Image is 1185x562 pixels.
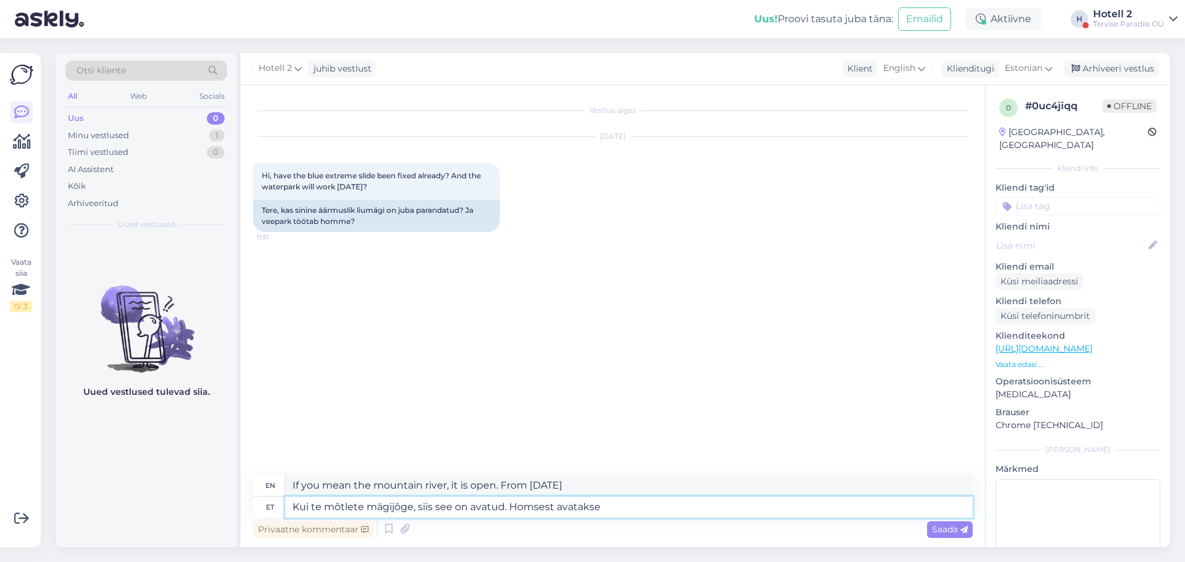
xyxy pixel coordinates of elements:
[265,475,275,496] div: en
[996,375,1160,388] p: Operatsioonisüsteem
[932,524,968,535] span: Saada
[128,88,149,104] div: Web
[754,12,893,27] div: Proovi tasuta juba täna:
[68,146,128,159] div: Tiimi vestlused
[259,62,292,75] span: Hotell 2
[996,181,1160,194] p: Kliendi tag'id
[1025,99,1102,114] div: # 0uc4jiqq
[996,308,1095,324] div: Küsi telefoninumbrit
[996,359,1160,370] p: Vaata edasi ...
[999,126,1148,152] div: [GEOGRAPHIC_DATA], [GEOGRAPHIC_DATA]
[996,388,1160,401] p: [MEDICAL_DATA]
[68,163,114,176] div: AI Assistent
[253,105,973,116] div: Vestlus algas
[68,112,84,125] div: Uus
[966,8,1041,30] div: Aktiivne
[209,130,225,142] div: 1
[996,419,1160,432] p: Chrome [TECHNICAL_ID]
[197,88,227,104] div: Socials
[996,295,1160,308] p: Kliendi telefon
[253,521,373,538] div: Privaatne kommentaar
[883,62,915,75] span: English
[68,130,129,142] div: Minu vestlused
[996,220,1160,233] p: Kliendi nimi
[266,497,274,518] div: et
[118,219,175,230] span: Uued vestlused
[996,329,1160,342] p: Klienditeekond
[207,112,225,125] div: 0
[754,13,778,25] b: Uus!
[68,180,86,192] div: Kõik
[996,463,1160,476] p: Märkmed
[1006,103,1011,112] span: 0
[996,239,1146,252] input: Lisa nimi
[257,233,303,242] span: 11:51
[10,301,32,312] div: 0 / 3
[77,64,126,77] span: Otsi kliente
[1102,99,1157,113] span: Offline
[1093,9,1178,29] a: Hotell 2Tervise Paradiis OÜ
[262,171,483,191] span: Hi, have the blue extreme slide been fixed already? And the waterpark will work [DATE]?
[996,273,1083,290] div: Küsi meiliaadressi
[10,257,32,312] div: Vaata siia
[996,343,1092,354] a: [URL][DOMAIN_NAME]
[942,62,994,75] div: Klienditugi
[996,406,1160,419] p: Brauser
[996,444,1160,455] div: [PERSON_NAME]
[1005,62,1042,75] span: Estonian
[65,88,80,104] div: All
[285,497,973,518] textarea: Kui te mõtlete mägijõge, siis see on avatud. Homsest avatakse
[996,163,1160,174] div: Kliendi info
[842,62,873,75] div: Klient
[309,62,372,75] div: juhib vestlust
[253,200,500,232] div: Tere, kas sinine äärmuslik liumägi on juba parandatud? Ja veepark töötab homme?
[1093,19,1164,29] div: Tervise Paradiis OÜ
[56,263,237,374] img: No chats
[1064,60,1159,77] div: Arhiveeri vestlus
[207,146,225,159] div: 0
[83,386,210,399] p: Uued vestlused tulevad siia.
[10,63,33,86] img: Askly Logo
[285,475,973,496] textarea: If you mean the mountain river, it is open. From [DATE]
[68,197,118,210] div: Arhiveeritud
[996,197,1160,215] input: Lisa tag
[898,7,951,31] button: Emailid
[996,260,1160,273] p: Kliendi email
[1071,10,1088,28] div: H
[1093,9,1164,19] div: Hotell 2
[253,131,973,142] div: [DATE]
